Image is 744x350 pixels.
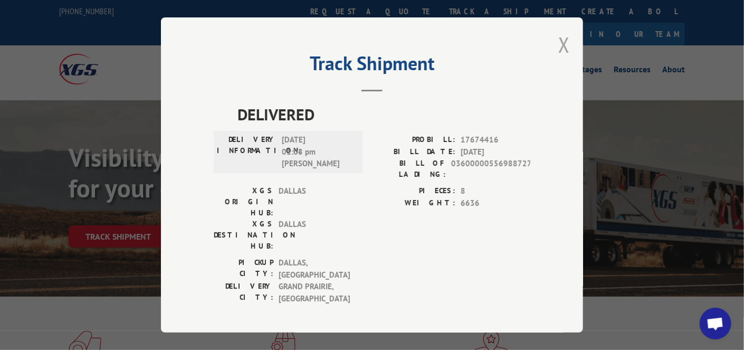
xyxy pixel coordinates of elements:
[372,134,455,146] label: PROBILL:
[372,185,455,197] label: PIECES:
[372,197,455,210] label: WEIGHT:
[214,56,530,76] h2: Track Shipment
[214,257,273,281] label: PICKUP CITY:
[451,158,530,180] span: 03600000556988727
[461,197,530,210] span: 6636
[461,134,530,146] span: 17674416
[214,281,273,305] label: DELIVERY CITY:
[700,308,731,339] div: Open chat
[237,102,530,126] span: DELIVERED
[372,158,446,180] label: BILL OF LADING:
[214,185,273,219] label: XGS ORIGIN HUB:
[279,257,350,281] span: DALLAS , [GEOGRAPHIC_DATA]
[217,134,276,170] label: DELIVERY INFORMATION:
[279,185,350,219] span: DALLAS
[461,146,530,158] span: [DATE]
[279,281,350,305] span: GRAND PRAIRIE , [GEOGRAPHIC_DATA]
[558,31,570,59] button: Close modal
[279,219,350,252] span: DALLAS
[461,185,530,197] span: 8
[372,146,455,158] label: BILL DATE:
[282,134,353,170] span: [DATE] 01:08 pm [PERSON_NAME]
[214,219,273,252] label: XGS DESTINATION HUB:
